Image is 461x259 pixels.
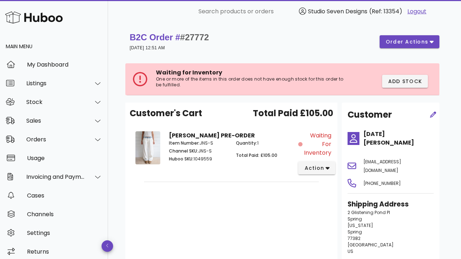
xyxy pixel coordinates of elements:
div: Settings [27,230,102,236]
span: Spring [348,216,362,222]
span: (Ref: 13354) [369,7,402,15]
p: One or more of the items in this order does not have enough stock for this order to be fulfilled. [156,76,347,88]
span: Item Number: [169,140,200,146]
span: Huboo SKU: [169,156,193,162]
span: [EMAIL_ADDRESS][DOMAIN_NAME] [363,159,401,173]
div: Returns [27,248,102,255]
div: Stock [26,99,85,105]
span: [US_STATE] [348,222,373,228]
img: Product Image [135,131,160,164]
span: 2 Glistening Pond Pl [348,209,390,215]
div: Channels [27,211,102,218]
span: Add Stock [388,78,422,85]
button: action [298,162,335,174]
p: 1049559 [169,156,227,162]
small: [DATE] 12:51 AM [130,45,165,50]
strong: B2C Order # [130,32,209,42]
div: Orders [26,136,85,143]
div: Invoicing and Payments [26,173,85,180]
span: [PHONE_NUMBER] [363,180,401,186]
span: US [348,248,353,254]
p: JNS-S [169,148,227,154]
span: action [304,164,324,172]
span: Total Paid £105.00 [253,107,333,120]
span: Waiting for Inventory [156,68,222,77]
span: Waiting for Inventory [304,131,331,157]
button: order actions [380,35,439,48]
strong: [PERSON_NAME] PRE-ORDER [169,131,255,140]
span: Quantity: [236,140,257,146]
span: 77382 [348,235,361,241]
div: My Dashboard [27,61,102,68]
span: Channel SKU: [169,148,198,154]
h4: [DATE][PERSON_NAME] [363,130,434,147]
div: Usage [27,155,102,162]
span: Customer's Cart [130,107,202,120]
h2: Customer [348,108,392,121]
div: Cases [27,192,102,199]
span: Studio Seven Designs [308,7,367,15]
h3: Shipping Address [348,199,434,209]
a: Logout [407,7,426,16]
span: order actions [385,38,429,46]
p: JNS-S [169,140,227,146]
span: [GEOGRAPHIC_DATA] [348,242,394,248]
button: Add Stock [382,75,428,88]
img: Huboo Logo [5,10,63,25]
p: 1 [236,140,294,146]
span: #27772 [180,32,209,42]
div: Sales [26,117,85,124]
span: Total Paid: £105.00 [236,152,277,158]
span: Spring [348,229,362,235]
div: Listings [26,80,85,87]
